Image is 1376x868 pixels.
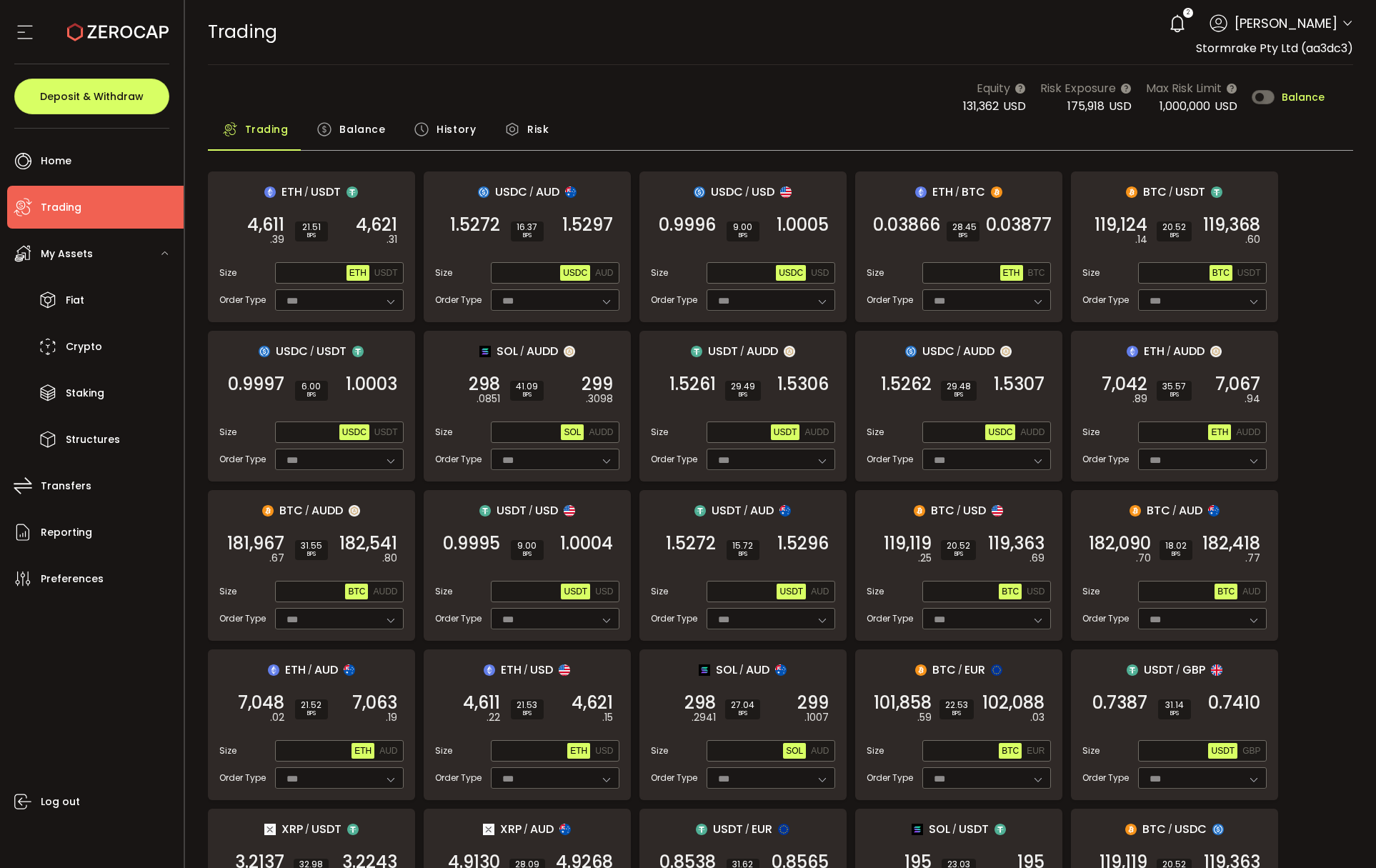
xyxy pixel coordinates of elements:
span: Stormrake Pty Ltd (aa3dc3) [1196,40,1353,56]
span: AUD [811,746,829,756]
span: AUD [379,746,397,756]
button: USDC [985,424,1015,440]
button: ETH [1000,265,1023,281]
span: Size [1082,266,1100,279]
span: SOL [497,342,518,360]
span: Order Type [867,294,913,306]
span: USDT [316,342,347,360]
span: USDT [311,183,341,201]
img: btc_portfolio.svg [262,505,274,517]
span: Order Type [651,294,697,306]
span: Size [867,266,884,279]
img: usdt_portfolio.svg [347,824,359,835]
span: 7,067 [1215,377,1260,391]
span: USDT [1175,183,1205,201]
span: AUDD [373,587,397,597]
img: btc_portfolio.svg [1130,505,1141,517]
span: 1.5306 [777,377,829,391]
button: USDT [777,584,806,599]
img: eth_portfolio.svg [264,186,276,198]
button: AUDD [370,584,400,599]
img: sol_portfolio.png [912,824,923,835]
span: USDT [779,587,803,597]
span: 0.03866 [873,218,940,232]
span: Order Type [651,453,697,466]
button: USDC [560,265,590,281]
img: usd_portfolio.svg [780,186,792,198]
span: USDT [708,342,738,360]
span: Size [651,266,668,279]
span: AUDD [589,427,613,437]
button: USD [808,265,832,281]
span: Fiat [66,290,84,311]
span: USD [1027,587,1045,597]
i: BPS [517,231,538,240]
button: BTC [1025,265,1048,281]
img: btc_portfolio.svg [991,186,1002,198]
img: eth_portfolio.svg [268,664,279,676]
i: BPS [732,550,754,559]
img: zuPXiwguUFiBOIQyqLOiXsnnNitlx7q4LCwEbLHADjIpTka+Lip0HH8D0VTrd02z+wEAAAAASUVORK5CYII= [564,346,575,357]
span: USD [1003,98,1026,114]
em: / [1169,186,1173,199]
i: BPS [1165,550,1187,559]
span: Reporting [41,522,92,543]
em: / [304,186,309,199]
em: / [305,504,309,517]
span: Balance [1282,92,1325,102]
img: zuPXiwguUFiBOIQyqLOiXsnnNitlx7q4LCwEbLHADjIpTka+Lip0HH8D0VTrd02z+wEAAAAASUVORK5CYII= [1000,346,1012,357]
span: History [437,115,476,144]
button: USDC [776,265,806,281]
span: AUD [750,502,774,519]
span: Preferences [41,569,104,589]
i: BPS [301,231,322,240]
span: 29.48 [947,382,971,391]
span: EUR [1027,746,1045,756]
em: / [744,504,748,517]
button: USD [592,743,616,759]
span: 20.52 [1162,223,1186,231]
img: eth_portfolio.svg [915,186,927,198]
button: AUDD [1017,424,1047,440]
span: BTC [1143,183,1167,201]
span: ETH [281,183,302,201]
span: Order Type [219,294,266,306]
img: usdt_portfolio.svg [347,186,358,198]
button: ETH [567,743,590,759]
span: USD [1215,98,1237,114]
span: Home [41,151,71,171]
em: .69 [1029,551,1045,566]
span: Size [435,426,452,439]
em: .70 [1136,551,1151,566]
img: eur_portfolio.svg [991,664,1002,676]
em: / [529,504,533,517]
span: USDT [374,427,398,437]
img: usdc_portfolio.svg [1212,824,1224,835]
button: SOL [561,424,584,440]
span: USD [595,746,613,756]
span: 182,090 [1089,537,1151,551]
button: AUD [1240,584,1263,599]
span: 4,621 [356,218,397,232]
span: USD [811,268,829,278]
button: USDT [372,265,401,281]
span: USDC [342,427,367,437]
em: / [955,186,959,199]
img: usd_portfolio.svg [559,664,570,676]
img: usdt_portfolio.svg [1211,186,1222,198]
button: ETH [347,265,369,281]
span: 41.09 [516,382,538,391]
span: BTC [348,587,365,597]
span: Size [219,266,236,279]
em: .3098 [586,391,613,406]
span: Order Type [867,453,913,466]
span: 0.9995 [443,537,500,551]
button: USD [592,584,616,599]
span: 1.5307 [994,377,1045,391]
span: 181,967 [227,537,284,551]
span: USDT [1237,268,1261,278]
i: BPS [1162,231,1186,240]
span: 9.00 [517,542,538,550]
em: / [520,345,524,358]
button: AUD [808,584,832,599]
